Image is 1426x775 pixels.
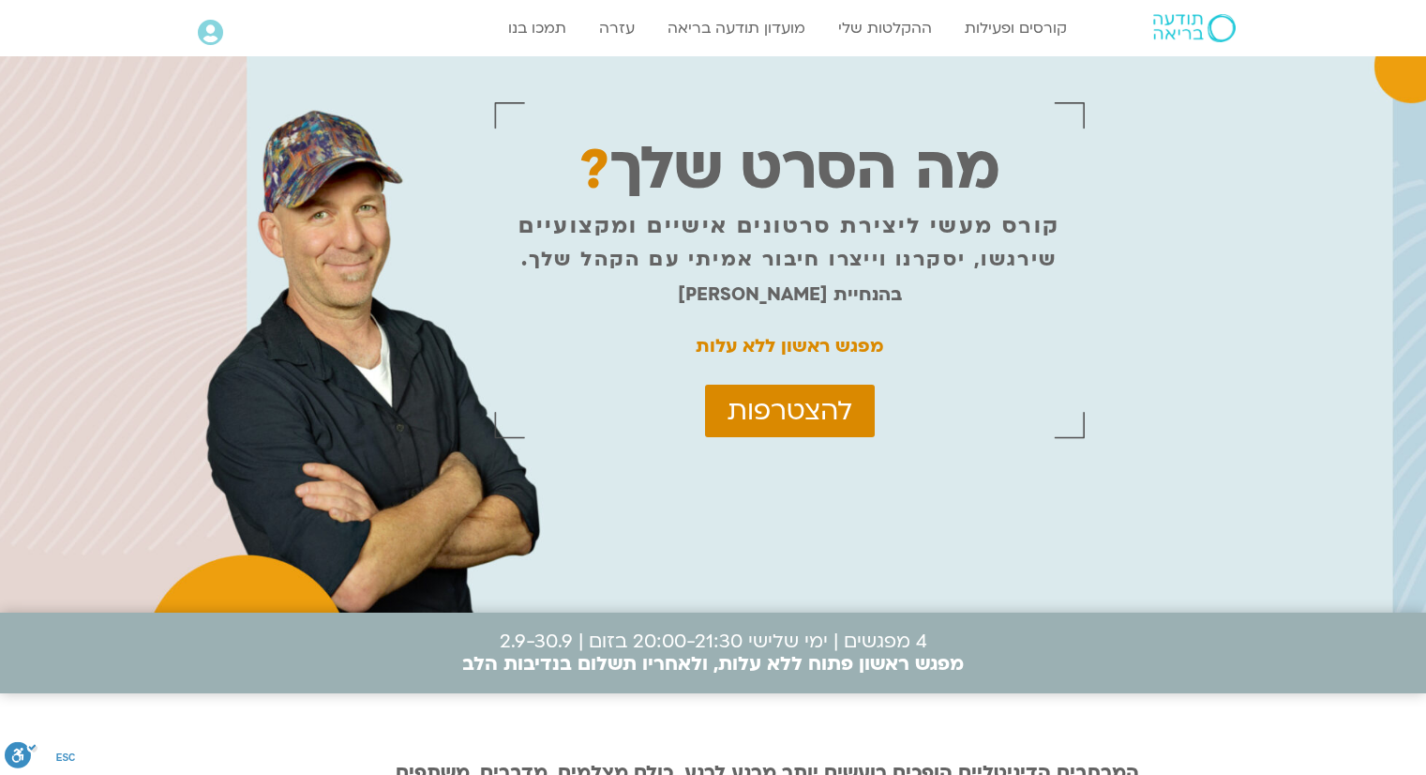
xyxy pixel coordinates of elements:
a: קורסים ופעילות [955,10,1076,46]
span: להצטרפות [728,396,852,426]
a: תמכו בנו [499,10,576,46]
b: מפגש ראשון פתוח ללא עלות, ולאחריו תשלום בנדיבות הלב [462,651,964,676]
p: קורס מעשי ליצירת סרטונים אישיים ומקצועיים [518,214,1059,238]
a: ההקלטות שלי [829,10,941,46]
a: עזרה [590,10,644,46]
img: תודעה בריאה [1153,14,1236,42]
a: מועדון תודעה בריאה [658,10,815,46]
p: 4 מפגשים | ימי שלישי 20:00-21:30 בזום | 2.9-30.9 [462,631,964,676]
span: ? [579,133,609,207]
p: שירגשו, יסקרנו וייצרו חיבור אמיתי עם הקהל שלך. [521,248,1057,272]
p: מה הסרט שלך [579,158,1000,182]
a: להצטרפות [705,385,875,437]
strong: בהנחיית [PERSON_NAME] [678,282,902,307]
strong: מפגש ראשון ללא עלות [696,334,883,358]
